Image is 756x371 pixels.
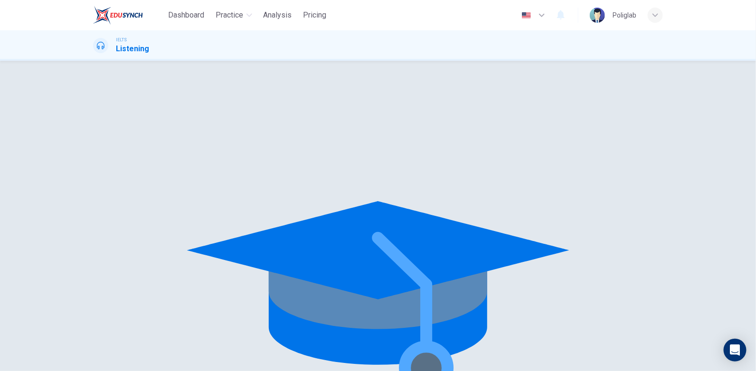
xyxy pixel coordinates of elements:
[93,6,143,25] img: EduSynch logo
[212,7,256,24] button: Practice
[93,6,165,25] a: EduSynch logo
[613,9,636,21] div: Poliglab
[116,43,149,55] h1: Listening
[169,9,205,21] span: Dashboard
[724,339,747,362] div: Open Intercom Messenger
[590,8,605,23] img: Profile picture
[300,7,331,24] button: Pricing
[520,12,532,19] img: en
[264,9,292,21] span: Analysis
[260,7,296,24] button: Analysis
[216,9,244,21] span: Practice
[165,7,208,24] button: Dashboard
[116,37,127,43] span: IELTS
[303,9,327,21] span: Pricing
